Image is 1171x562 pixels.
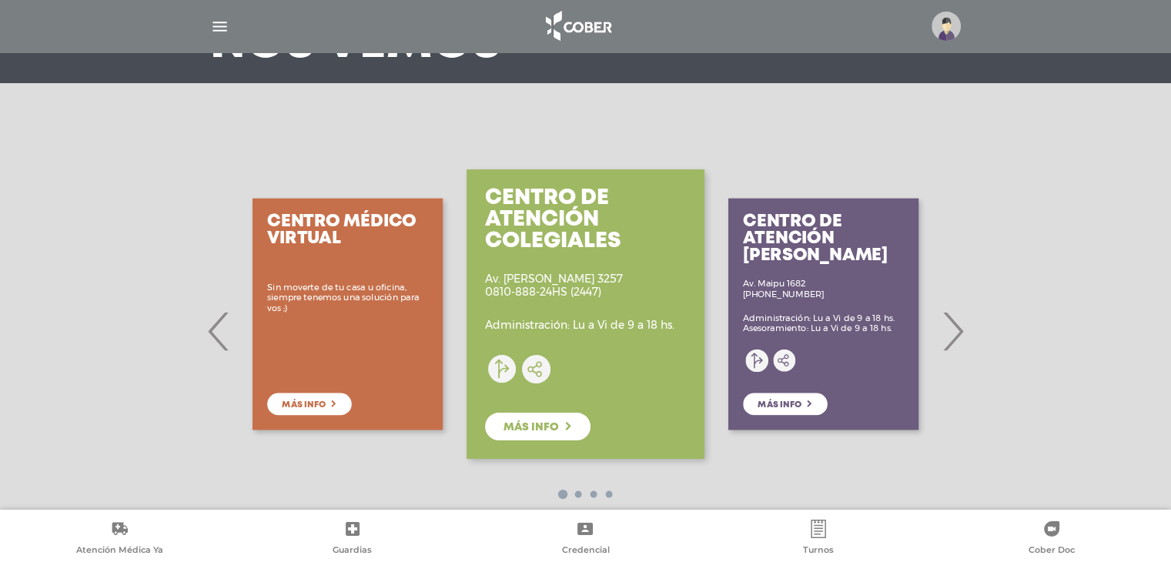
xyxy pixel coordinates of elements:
[204,289,234,373] span: Previous
[333,544,372,558] span: Guardias
[935,520,1168,559] a: Cober Doc
[485,319,674,332] p: Administración: Lu a Vi de 9 a 18 hs.
[561,544,609,558] span: Credencial
[932,12,961,41] img: profile-placeholder.svg
[1029,544,1075,558] span: Cober Doc
[485,188,686,253] h3: Centro de Atención Colegiales
[938,289,968,373] span: Next
[485,273,623,299] p: Av. [PERSON_NAME] 3257 0810-888-24HS (2447)
[76,544,163,558] span: Atención Médica Ya
[803,544,834,558] span: Turnos
[3,520,236,559] a: Atención Médica Ya
[236,520,470,559] a: Guardias
[469,520,702,559] a: Credencial
[504,422,559,433] span: Más info
[485,413,591,440] a: Más info
[210,25,502,65] h3: Nos vemos
[537,8,618,45] img: logo_cober_home-white.png
[210,17,229,36] img: Cober_menu-lines-white.svg
[702,520,935,559] a: Turnos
